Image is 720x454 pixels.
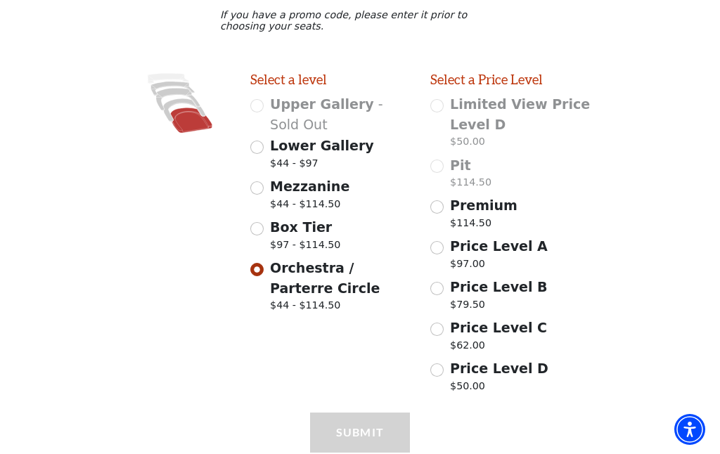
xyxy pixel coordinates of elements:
span: Lower Gallery [270,138,374,153]
span: Price Level D [450,361,548,376]
input: Price Level D [430,363,444,377]
span: Price Level A [450,238,548,254]
input: Price Level A [430,241,444,254]
h2: Select a Price Level [430,72,591,88]
span: $44 - $97 [270,156,374,175]
p: $50.00 [450,379,548,398]
span: $97 - $114.50 [270,238,340,257]
span: Box Tier [270,219,332,235]
span: Orchestra / Parterre Circle [270,260,380,296]
span: $44 - $114.50 [270,298,410,317]
input: Price Level C [430,323,444,336]
span: Price Level B [450,279,547,294]
p: $79.50 [450,297,547,316]
p: If you have a promo code, please enter it prior to choosing your seats. [220,9,500,32]
span: Pit [450,157,471,173]
p: $50.00 [450,134,590,153]
p: $114.50 [450,175,491,194]
span: Limited View Price Level D [450,96,590,132]
div: Accessibility Menu [674,414,705,445]
h2: Select a level [250,72,411,88]
span: - Sold Out [270,96,383,132]
span: $44 - $114.50 [270,197,349,216]
p: $114.50 [450,216,517,235]
p: $62.00 [450,338,547,357]
p: $97.00 [450,257,548,275]
span: Premium [450,197,517,213]
span: Price Level C [450,320,547,335]
input: Premium [430,200,444,214]
span: Mezzanine [270,179,349,194]
span: Upper Gallery [270,96,374,112]
input: Price Level B [430,282,444,295]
